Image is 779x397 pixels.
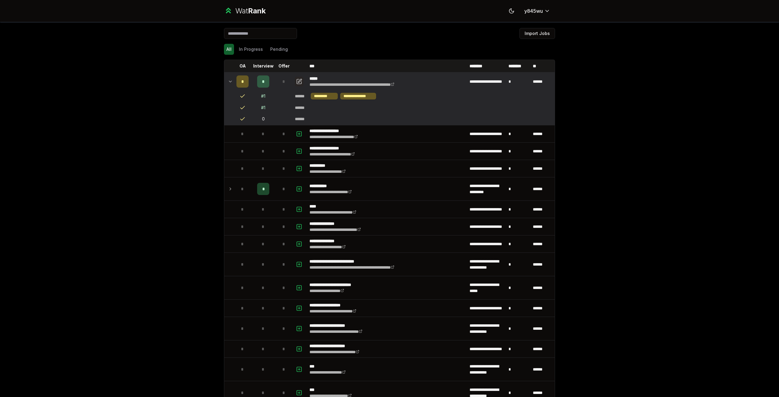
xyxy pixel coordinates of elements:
[239,63,246,69] p: OA
[519,28,555,39] button: Import Jobs
[268,44,290,55] button: Pending
[261,105,265,111] div: # 1
[236,44,265,55] button: In Progress
[524,7,543,15] span: y845wu
[224,6,266,16] a: WatRank
[235,6,266,16] div: Wat
[519,5,555,16] button: y845wu
[253,63,274,69] p: Interview
[224,44,234,55] button: All
[261,93,265,99] div: # 1
[248,6,266,15] span: Rank
[278,63,290,69] p: Offer
[251,113,275,124] td: 0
